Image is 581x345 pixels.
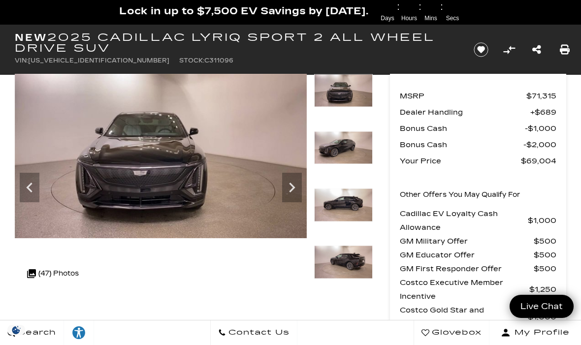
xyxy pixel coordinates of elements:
span: Secs [443,14,462,23]
a: Close [564,2,576,14]
span: Costco Gold Star and Business Member Incentive [400,303,528,331]
img: New 2025 Stellar Black Metallic Cadillac Sport 2 image 4 [314,131,373,164]
a: MSRP $71,315 [400,89,556,103]
span: GM Educator Offer [400,248,534,262]
a: Dealer Handling $689 [400,105,556,119]
span: Bonus Cash [400,138,523,152]
span: Costco Executive Member Incentive [400,276,529,303]
a: Explore your accessibility options [64,320,94,345]
a: Live Chat [510,295,574,318]
span: Dealer Handling [400,105,530,119]
span: C311096 [204,57,233,64]
span: Bonus Cash [400,122,525,135]
span: Your Price [400,154,521,168]
strong: New [15,31,47,43]
a: Bonus Cash $1,000 [400,122,556,135]
span: GM Military Offer [400,234,534,248]
span: Mins [421,14,440,23]
span: Glovebox [429,326,482,340]
img: New 2025 Stellar Black Metallic Cadillac Sport 2 image 6 [314,246,373,279]
div: Explore your accessibility options [64,325,94,340]
div: Next [282,173,302,202]
a: GM First Responder Offer $500 [400,262,556,276]
button: Save vehicle [470,42,492,58]
a: Cadillac EV Loyalty Cash Allowance $1,000 [400,207,556,234]
span: $500 [534,248,556,262]
span: VIN: [15,57,28,64]
span: $500 [534,234,556,248]
span: MSRP [400,89,526,103]
img: New 2025 Stellar Black Metallic Cadillac Sport 2 image 5 [314,188,373,222]
span: Lock in up to $7,500 EV Savings by [DATE]. [119,4,368,17]
img: Opt-Out Icon [5,325,28,335]
a: Glovebox [414,320,489,345]
h1: 2025 Cadillac LYRIQ Sport 2 All Wheel Drive SUV [15,32,457,54]
button: Compare Vehicle [502,42,516,57]
span: [US_VEHICLE_IDENTIFICATION_NUMBER] [28,57,169,64]
span: Days [378,14,397,23]
a: GM Educator Offer $500 [400,248,556,262]
section: Click to Open Cookie Consent Modal [5,325,28,335]
a: GM Military Offer $500 [400,234,556,248]
span: Stock: [179,57,204,64]
div: Previous [20,173,39,202]
div: (47) Photos [22,262,84,285]
span: Hours [400,14,419,23]
span: My Profile [511,326,570,340]
span: Cadillac EV Loyalty Cash Allowance [400,207,528,234]
span: $1,000 [528,214,556,227]
span: $689 [530,105,556,119]
a: Contact Us [210,320,297,345]
img: New 2025 Stellar Black Metallic Cadillac Sport 2 image 3 [314,74,373,107]
span: Live Chat [516,301,568,312]
button: Open user profile menu [489,320,581,345]
a: Bonus Cash $2,000 [400,138,556,152]
span: $1,000 [525,122,556,135]
img: New 2025 Stellar Black Metallic Cadillac Sport 2 image 3 [15,74,307,238]
a: Costco Gold Star and Business Member Incentive $1,000 [400,303,556,331]
span: GM First Responder Offer [400,262,534,276]
span: $69,004 [521,154,556,168]
span: $500 [534,262,556,276]
p: Other Offers You May Qualify For [400,188,520,202]
a: Your Price $69,004 [400,154,556,168]
a: Costco Executive Member Incentive $1,250 [400,276,556,303]
a: Print this New 2025 Cadillac LYRIQ Sport 2 All Wheel Drive SUV [560,43,570,57]
span: Contact Us [226,326,290,340]
span: $71,315 [526,89,556,103]
span: $2,000 [523,138,556,152]
span: Search [15,326,56,340]
a: Share this New 2025 Cadillac LYRIQ Sport 2 All Wheel Drive SUV [532,43,541,57]
span: $1,250 [529,282,556,296]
